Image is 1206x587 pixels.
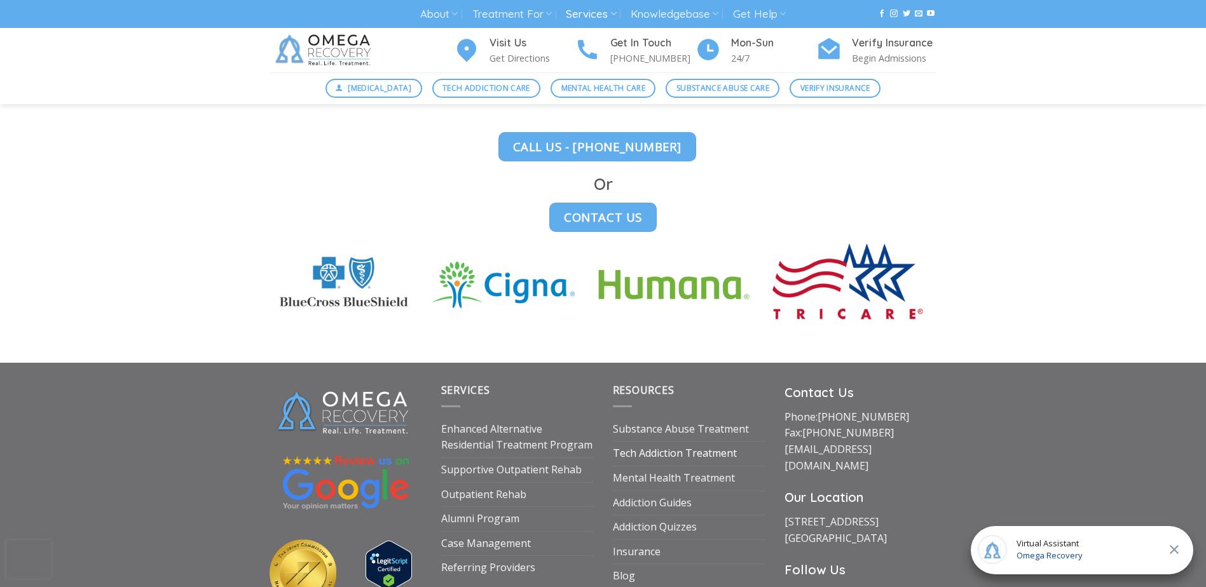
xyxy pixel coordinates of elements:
[441,556,535,580] a: Referring Providers
[731,35,816,51] h4: Mon-Sun
[420,3,458,26] a: About
[454,35,575,66] a: Visit Us Get Directions
[785,384,854,400] strong: Contact Us
[613,442,737,466] a: Tech Addiction Treatment
[785,560,937,580] h3: Follow Us
[610,35,696,51] h4: Get In Touch
[325,79,422,98] a: [MEDICAL_DATA]
[441,458,582,482] a: Supportive Outpatient Rehab
[441,507,519,531] a: Alumni Program
[566,3,616,26] a: Services
[852,51,937,65] p: Begin Admissions
[731,51,816,65] p: 24/7
[441,417,594,457] a: Enhanced Alternative Residential Treatment Program
[676,82,769,94] span: Substance Abuse Care
[785,442,872,473] a: [EMAIL_ADDRESS][DOMAIN_NAME]
[498,132,696,161] a: Call Us - [PHONE_NUMBER]
[818,410,909,424] a: [PHONE_NUMBER]
[270,173,937,194] h2: Or
[613,417,749,442] a: Substance Abuse Treatment
[802,426,894,440] a: [PHONE_NUMBER]
[490,51,575,65] p: Get Directions
[561,82,645,94] span: Mental Health Care
[575,35,696,66] a: Get In Touch [PHONE_NUMBER]
[610,51,696,65] p: [PHONE_NUMBER]
[613,383,675,397] span: Resources
[852,35,937,51] h4: Verify Insurance
[878,10,886,18] a: Follow on Facebook
[441,532,531,556] a: Case Management
[903,10,910,18] a: Follow on Twitter
[733,3,786,26] a: Get Help
[472,3,552,26] a: Treatment For
[927,10,935,18] a: Follow on YouTube
[800,82,870,94] span: Verify Insurance
[785,515,887,545] a: [STREET_ADDRESS][GEOGRAPHIC_DATA]
[613,540,661,564] a: Insurance
[551,79,655,98] a: Mental Health Care
[441,483,526,507] a: Outpatient Rehab
[270,28,381,72] img: Omega Recovery
[613,466,735,490] a: Mental Health Treatment
[613,491,692,515] a: Addiction Guides
[631,3,718,26] a: Knowledgebase
[490,35,575,51] h4: Visit Us
[613,515,697,539] a: Addiction Quizzes
[366,558,412,572] a: Verify LegitScript Approval for www.omegarecovery.org
[785,487,937,508] h3: Our Location
[785,409,937,474] p: Phone: Fax:
[348,82,411,94] span: [MEDICAL_DATA]
[6,540,51,578] iframe: reCAPTCHA
[816,35,937,66] a: Verify Insurance Begin Admissions
[666,79,779,98] a: Substance Abuse Care
[915,10,922,18] a: Send us an email
[564,208,642,226] span: Contact Us
[790,79,881,98] a: Verify Insurance
[432,79,541,98] a: Tech Addiction Care
[513,137,682,156] span: Call Us - [PHONE_NUMBER]
[442,82,530,94] span: Tech Addiction Care
[890,10,898,18] a: Follow on Instagram
[549,203,657,232] a: Contact Us
[441,383,490,397] span: Services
